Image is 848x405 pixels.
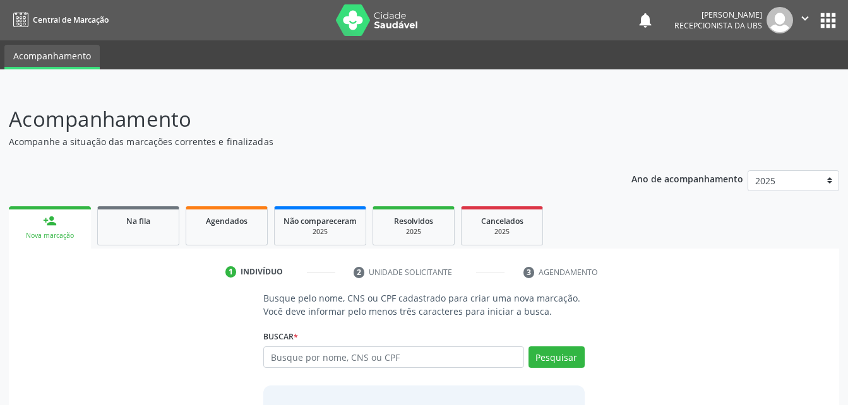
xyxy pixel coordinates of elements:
p: Acompanhe a situação das marcações correntes e finalizadas [9,135,590,148]
span: Não compareceram [284,216,357,226]
div: Nova marcação [18,231,82,240]
span: Na fila [126,216,150,226]
label: Buscar [263,327,298,346]
button: apps [817,9,839,32]
img: img [767,7,793,33]
div: 2025 [284,227,357,237]
input: Busque por nome, CNS ou CPF [263,346,523,368]
a: Acompanhamento [4,45,100,69]
p: Busque pelo nome, CNS ou CPF cadastrado para criar uma nova marcação. Você deve informar pelo men... [263,291,584,318]
div: person_add [43,214,57,228]
div: 1 [225,266,237,278]
span: Recepcionista da UBS [674,20,762,31]
span: Resolvidos [394,216,433,226]
a: Central de Marcação [9,9,109,30]
div: 2025 [382,227,445,237]
button:  [793,7,817,33]
span: Central de Marcação [33,15,109,25]
i:  [798,11,812,25]
p: Acompanhamento [9,103,590,135]
div: 2025 [470,227,534,237]
p: Ano de acompanhamento [631,170,743,186]
span: Cancelados [481,216,523,226]
div: Indivíduo [241,266,283,278]
span: Agendados [206,216,248,226]
button: notifications [636,11,654,29]
button: Pesquisar [529,346,585,368]
div: [PERSON_NAME] [674,9,762,20]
